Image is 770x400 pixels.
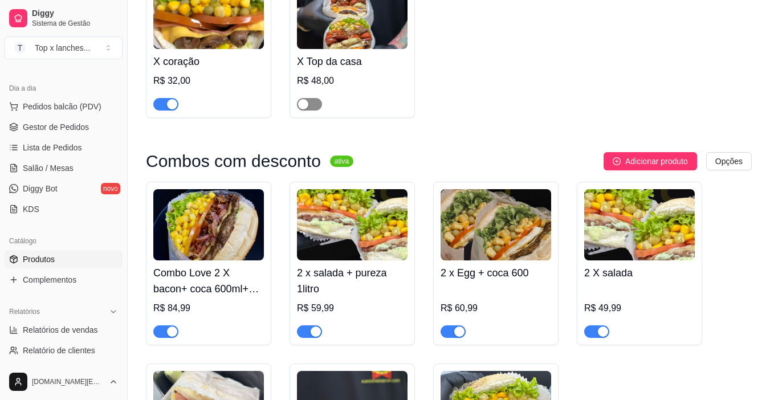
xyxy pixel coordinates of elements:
div: R$ 59,99 [297,301,408,315]
span: Adicionar produto [625,155,688,168]
span: Pedidos balcão (PDV) [23,101,101,112]
span: [DOMAIN_NAME][EMAIL_ADDRESS][DOMAIN_NAME] [32,377,104,386]
h4: X Top da casa [297,54,408,70]
h3: Combos com desconto [146,154,321,168]
span: KDS [23,203,39,215]
button: [DOMAIN_NAME][EMAIL_ADDRESS][DOMAIN_NAME] [5,368,123,395]
h4: 2 x salada + pureza 1litro [297,265,408,297]
span: Diggy Bot [23,183,58,194]
img: product-image [441,189,551,260]
div: R$ 32,00 [153,74,264,88]
h4: 2 x Egg + coca 600 [441,265,551,281]
div: R$ 60,99 [441,301,551,315]
div: R$ 49,99 [584,301,695,315]
a: Diggy Botnovo [5,179,123,198]
a: Relatórios de vendas [5,321,123,339]
img: product-image [297,189,408,260]
span: T [14,42,26,54]
button: Pedidos balcão (PDV) [5,97,123,116]
span: Sistema de Gestão [32,19,118,28]
span: Lista de Pedidos [23,142,82,153]
div: Top x lanches ... [35,42,90,54]
span: Relatórios [9,307,40,316]
sup: ativa [330,156,353,167]
span: plus-circle [613,157,621,165]
img: product-image [584,189,695,260]
a: Relatório de mesas [5,362,123,380]
a: Relatório de clientes [5,341,123,360]
h4: 2 X salada [584,265,695,281]
a: DiggySistema de Gestão [5,5,123,32]
h4: X coração [153,54,264,70]
h4: Combo Love 2 X bacon+ coca 600ml+ batata 300g [153,265,264,297]
a: Lista de Pedidos [5,138,123,157]
span: Complementos [23,274,76,285]
span: Diggy [32,9,118,19]
button: Opções [706,152,752,170]
a: KDS [5,200,123,218]
a: Complementos [5,271,123,289]
span: Relatórios de vendas [23,324,98,336]
button: Select a team [5,36,123,59]
a: Salão / Mesas [5,159,123,177]
img: product-image [153,189,264,260]
span: Salão / Mesas [23,162,74,174]
a: Gestor de Pedidos [5,118,123,136]
div: Dia a dia [5,79,123,97]
div: R$ 48,00 [297,74,408,88]
button: Adicionar produto [604,152,697,170]
a: Produtos [5,250,123,268]
span: Produtos [23,254,55,265]
span: Relatório de clientes [23,345,95,356]
div: Catálogo [5,232,123,250]
div: R$ 84,99 [153,301,264,315]
span: Gestor de Pedidos [23,121,89,133]
span: Opções [715,155,743,168]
